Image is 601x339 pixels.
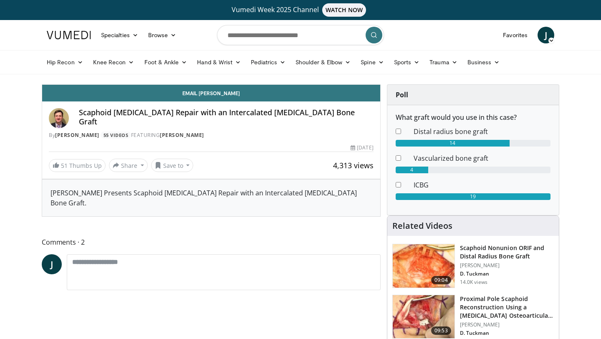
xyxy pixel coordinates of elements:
[498,27,533,43] a: Favorites
[431,276,451,284] span: 09:04
[322,3,366,17] span: WATCH NOW
[460,330,554,336] p: D. Tuckman
[392,221,452,231] h4: Related Videos
[55,132,99,139] a: [PERSON_NAME]
[460,279,487,286] p: 14.0K views
[42,254,62,274] a: J
[79,108,374,126] h4: Scaphoid [MEDICAL_DATA] Repair with an Intercalated [MEDICAL_DATA] Bone Graft
[351,144,373,152] div: [DATE]
[143,27,182,43] a: Browse
[61,162,68,169] span: 51
[49,132,374,139] div: By FEATURING
[96,27,143,43] a: Specialties
[49,159,106,172] a: 51 Thumbs Up
[538,27,554,43] a: J
[47,31,91,39] img: VuMedi Logo
[393,244,455,288] img: c80d7d24-c060-40f3-af8e-dca67ae1a0ba.jpg.150x105_q85_crop-smart_upscale.jpg
[424,54,462,71] a: Trauma
[51,188,372,208] div: [PERSON_NAME] Presents Scaphoid [MEDICAL_DATA] Repair with an Intercalated [MEDICAL_DATA] Bone Gr...
[396,167,428,173] div: 4
[139,54,192,71] a: Foot & Ankle
[109,159,148,172] button: Share
[431,326,451,335] span: 09:53
[396,140,510,147] div: 14
[407,180,557,190] dd: ICBG
[396,193,550,200] div: 19
[356,54,389,71] a: Spine
[462,54,505,71] a: Business
[88,54,139,71] a: Knee Recon
[160,132,204,139] a: [PERSON_NAME]
[460,271,554,277] p: D. Tuckman
[393,295,455,339] img: 27362f87-5e17-4615-a330-2300c9fc7016.150x105_q85_crop-smart_upscale.jpg
[392,244,554,288] a: 09:04 Scaphoid Nonunion ORIF and Distal Radius Bone Graft [PERSON_NAME] D. Tuckman 14.0K views
[460,262,554,269] p: [PERSON_NAME]
[192,54,246,71] a: Hand & Wrist
[396,114,550,121] h6: What graft would you use in this case?
[290,54,356,71] a: Shoulder & Elbow
[151,159,194,172] button: Save to
[217,25,384,45] input: Search topics, interventions
[101,132,131,139] a: 55 Videos
[389,54,425,71] a: Sports
[246,54,290,71] a: Pediatrics
[460,244,554,261] h3: Scaphoid Nonunion ORIF and Distal Radius Bone Graft
[396,90,408,99] strong: Poll
[407,126,557,137] dd: Distal radius bone graft
[460,321,554,328] p: [PERSON_NAME]
[460,295,554,320] h3: Proximal Pole Scaphoid Reconstruction Using a [MEDICAL_DATA] Osteoarticular …
[407,153,557,163] dd: Vascularized bone graft
[42,85,380,101] a: Email [PERSON_NAME]
[42,54,88,71] a: Hip Recon
[42,237,381,248] span: Comments 2
[333,160,374,170] span: 4,313 views
[49,108,69,128] img: Avatar
[48,3,553,17] a: Vumedi Week 2025 ChannelWATCH NOW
